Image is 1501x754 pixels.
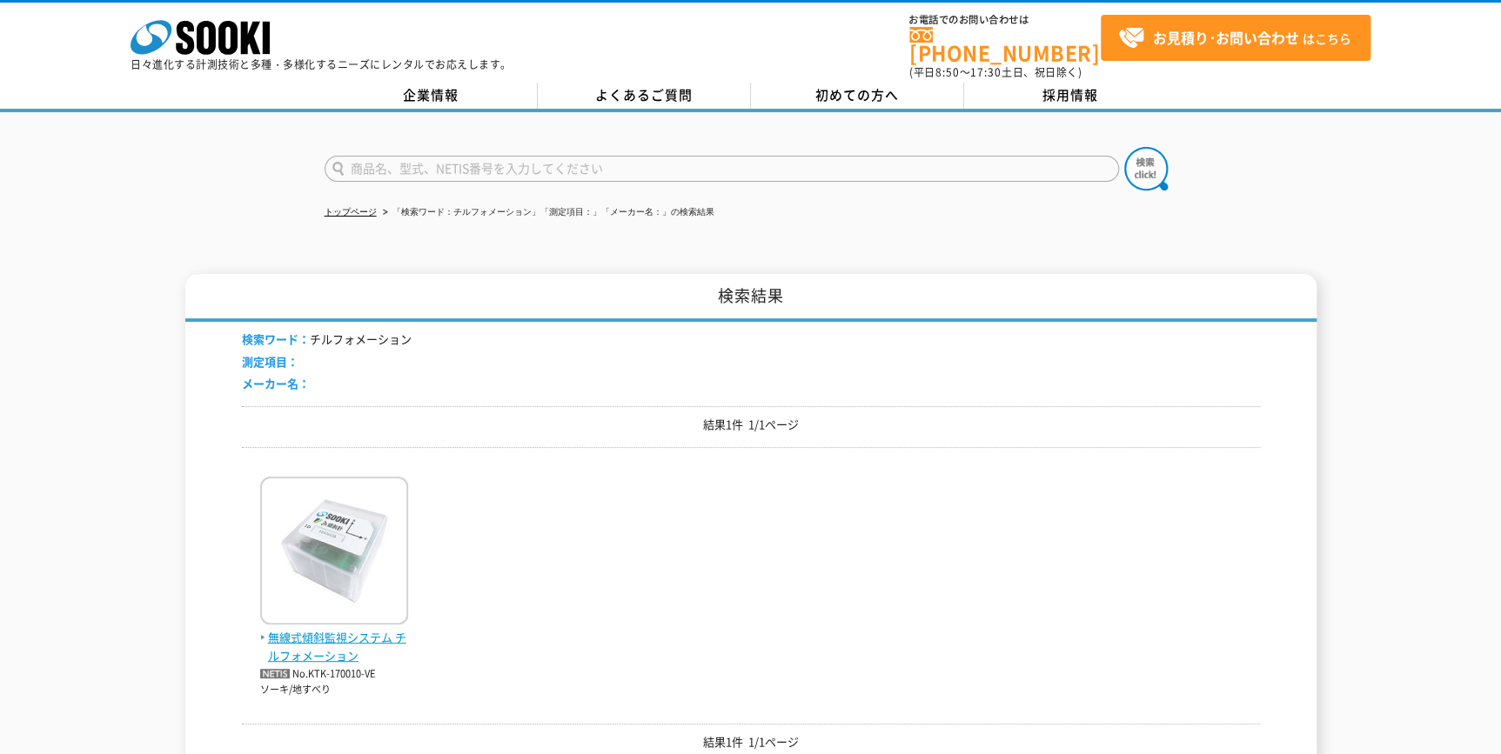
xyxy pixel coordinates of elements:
a: トップページ [325,207,377,217]
span: 8:50 [935,64,960,80]
img: btn_search.png [1124,147,1168,190]
p: 結果1件 1/1ページ [242,416,1260,434]
a: 初めての方へ [751,83,964,109]
li: 「検索ワード：チルフォメーション」「測定項目：」「メーカー名：」の検索結果 [379,204,714,222]
a: [PHONE_NUMBER] [909,27,1101,63]
p: ソーキ/地すべり [260,683,408,697]
strong: お見積り･お問い合わせ [1153,27,1299,48]
a: 採用情報 [964,83,1177,109]
span: 検索ワード： [242,330,310,347]
a: よくあるご質問 [538,83,751,109]
a: 無線式傾斜監視システム チルフォメーション [260,611,408,664]
p: No.KTK-170010-VE [260,665,408,684]
span: はこちら [1118,25,1351,51]
input: 商品名、型式、NETIS番号を入力してください [325,156,1119,182]
li: チルフォメーション [242,330,412,349]
span: お電話でのお問い合わせは [909,15,1101,25]
span: 初めての方へ [815,85,899,104]
span: メーカー名： [242,375,310,391]
span: (平日 ～ 土日、祝日除く) [909,64,1082,80]
img: チルフォメーション [260,477,408,629]
a: 企業情報 [325,83,538,109]
span: 無線式傾斜監視システム チルフォメーション [260,629,408,665]
p: 日々進化する計測技術と多種・多様化するニーズにレンタルでお応えします。 [131,59,512,70]
h1: 検索結果 [185,274,1317,322]
span: 測定項目： [242,353,298,370]
a: お見積り･お問い合わせはこちら [1101,15,1370,61]
p: 結果1件 1/1ページ [242,733,1260,751]
span: 17:30 [970,64,1002,80]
